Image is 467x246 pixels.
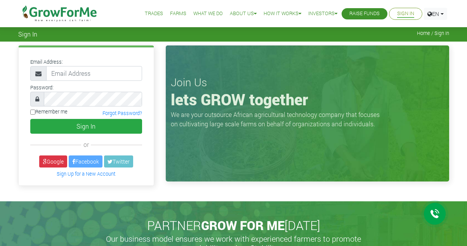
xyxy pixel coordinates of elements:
a: Forgot Password? [102,110,142,116]
label: Password: [30,84,54,91]
a: Farms [170,10,186,18]
span: Sign In [18,30,37,38]
div: or [30,140,142,149]
a: Trades [145,10,163,18]
input: Remember me [30,110,35,115]
span: GROW FOR ME [201,217,285,234]
a: Investors [308,10,337,18]
label: Email Address: [30,58,63,66]
a: Sign Up for a New Account [57,171,115,177]
h3: Join Us [171,76,444,89]
a: Raise Funds [349,10,380,18]
a: How it Works [264,10,301,18]
h1: lets GROW together [171,90,444,109]
label: Remember me [30,108,68,115]
a: EN [424,8,447,20]
button: Sign In [30,119,142,134]
input: Email Address [46,66,142,81]
a: Sign In [397,10,414,18]
span: Home / Sign In [417,30,449,36]
a: What We Do [193,10,223,18]
a: About Us [230,10,257,18]
a: Google [39,155,67,167]
h2: PARTNER [DATE] [21,218,446,233]
p: We are your outsource African agricultural technology company that focuses on cultivating large s... [171,110,384,129]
